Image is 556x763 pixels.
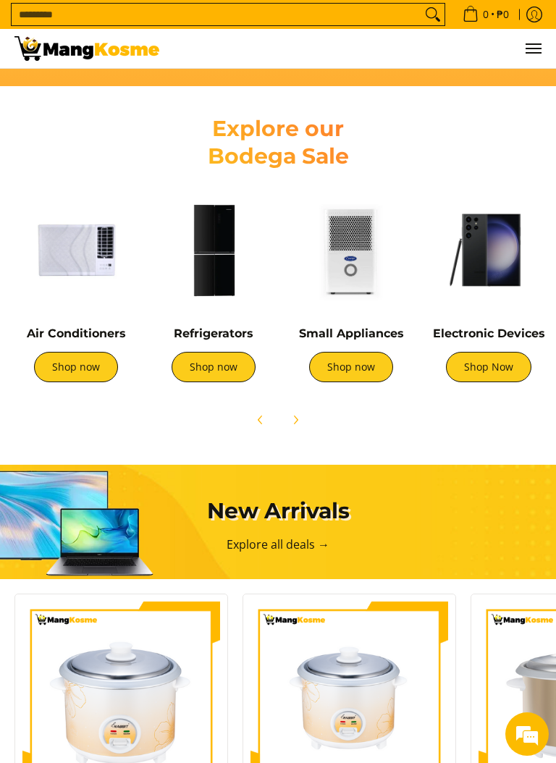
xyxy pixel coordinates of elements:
[227,536,329,552] a: Explore all deals →
[14,36,159,61] img: Mang Kosme: Your Home Appliances Warehouse Sale Partner!
[174,326,253,340] a: Refrigerators
[524,29,542,68] button: Menu
[446,352,531,382] a: Shop Now
[279,404,311,436] button: Next
[309,352,393,382] a: Shop now
[433,326,545,340] a: Electronic Devices
[245,404,277,436] button: Previous
[34,352,118,382] a: Shop now
[14,188,138,311] img: Air Conditioners
[172,352,256,382] a: Shop now
[27,326,126,340] a: Air Conditioners
[150,115,406,169] h2: Explore our Bodega Sale
[494,9,511,20] span: ₱0
[174,29,542,68] nav: Main Menu
[421,4,445,25] button: Search
[152,188,275,311] img: Refrigerators
[458,7,513,22] span: •
[299,326,404,340] a: Small Appliances
[290,188,413,311] img: Small Appliances
[174,29,542,68] ul: Customer Navigation
[481,9,491,20] span: 0
[427,188,550,311] img: Electronic Devices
